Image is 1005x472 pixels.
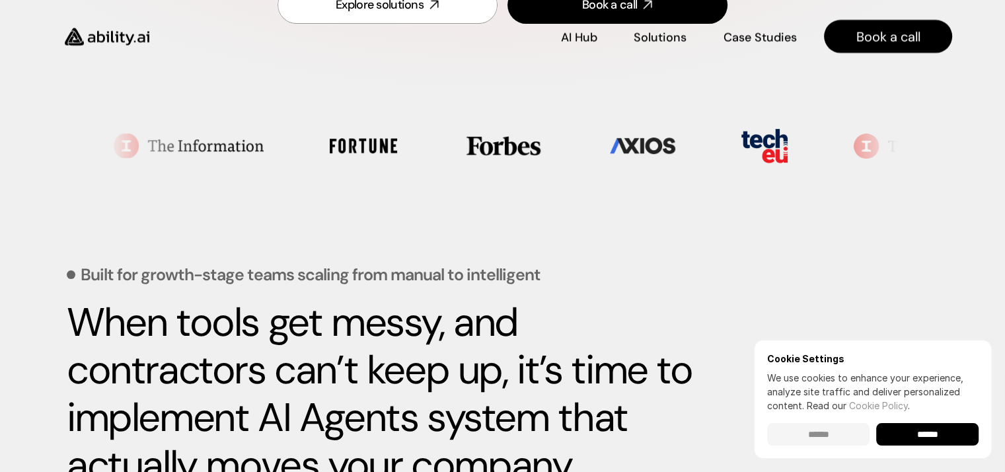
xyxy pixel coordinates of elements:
a: AI Hub [561,25,597,48]
a: Book a call [824,20,952,53]
a: Cookie Policy [849,400,908,411]
p: We use cookies to enhance your experience, analyze site traffic and deliver personalized content. [767,371,979,413]
a: Solutions [634,25,687,48]
h6: Cookie Settings [767,353,979,364]
a: Case Studies [723,25,798,48]
p: Book a call [856,27,920,46]
p: AI Hub [561,29,597,46]
p: Case Studies [724,29,797,46]
p: Solutions [634,29,687,46]
p: Built for growth-stage teams scaling from manual to intelligent [81,266,540,283]
nav: Main navigation [168,20,952,53]
span: Read our . [807,400,910,411]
